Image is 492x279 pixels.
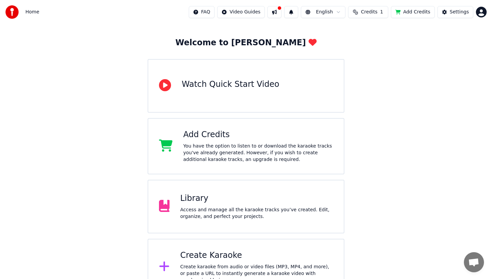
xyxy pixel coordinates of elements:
[437,6,473,18] button: Settings
[391,6,435,18] button: Add Credits
[5,5,19,19] img: youka
[180,193,333,204] div: Library
[450,9,469,15] div: Settings
[175,38,317,48] div: Welcome to [PERSON_NAME]
[180,207,333,220] div: Access and manage all the karaoke tracks you’ve created. Edit, organize, and perfect your projects.
[25,9,39,15] span: Home
[180,250,333,261] div: Create Karaoke
[361,9,377,15] span: Credits
[348,6,388,18] button: Credits1
[183,129,333,140] div: Add Credits
[189,6,215,18] button: FAQ
[25,9,39,15] nav: breadcrumb
[182,79,279,90] div: Watch Quick Start Video
[183,143,333,163] div: You have the option to listen to or download the karaoke tracks you've already generated. However...
[464,252,484,272] a: Open chat
[217,6,265,18] button: Video Guides
[380,9,383,15] span: 1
